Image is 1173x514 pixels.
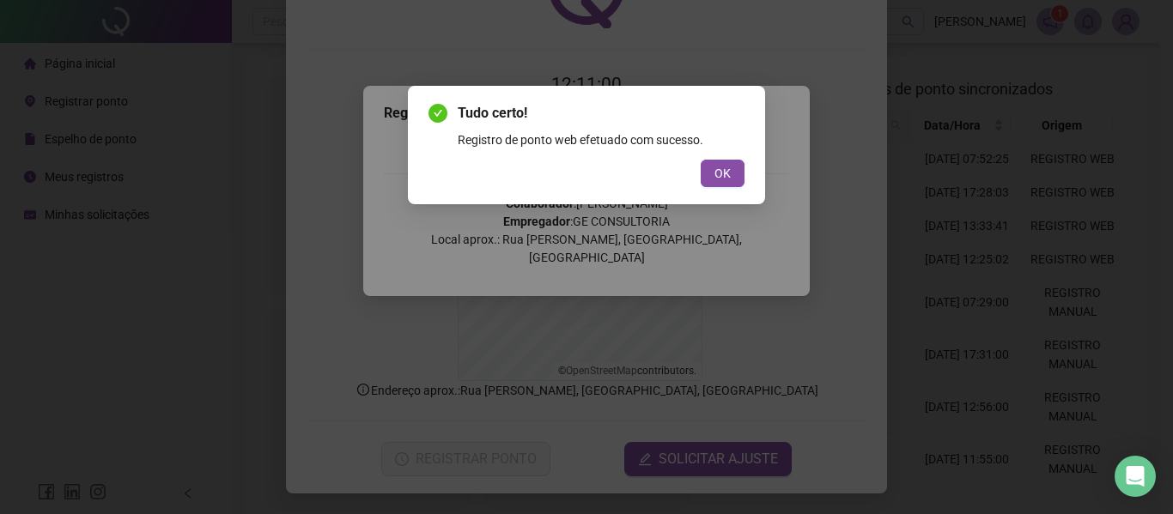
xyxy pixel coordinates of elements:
div: Open Intercom Messenger [1115,456,1156,497]
button: OK [701,160,745,187]
div: Registro de ponto web efetuado com sucesso. [458,130,745,149]
span: Tudo certo! [458,103,745,124]
span: check-circle [428,104,447,123]
span: OK [714,164,731,183]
